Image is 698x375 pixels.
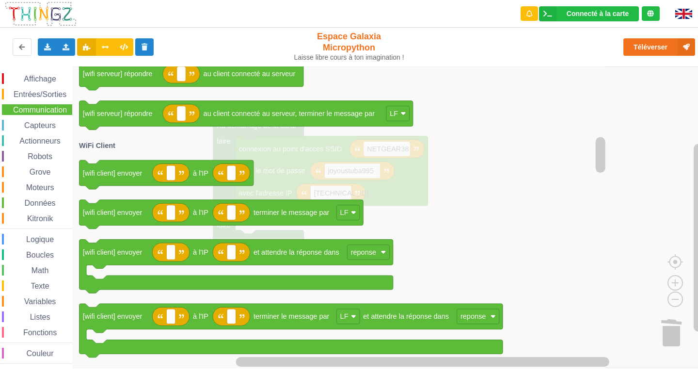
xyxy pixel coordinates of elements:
span: Entrées/Sorties [12,90,68,98]
text: reponse [351,248,376,256]
span: Actionneurs [18,137,62,145]
img: thingz_logo.png [4,1,77,27]
span: Texte [29,282,50,290]
text: [wifi client] envoyer [83,209,143,216]
text: [wifi serveur] répondre [83,70,153,78]
div: Espace Galaxia Micropython [290,31,409,62]
span: Kitronik [26,214,54,223]
text: LF [390,110,398,117]
div: Laisse libre cours à ton imagination ! [290,53,409,62]
text: [wifi serveur] répondre [83,110,153,117]
text: [wifi client] envoyer [83,248,143,256]
text: à l'IP [193,169,208,177]
span: Grove [28,168,52,176]
button: Téléverser [623,38,695,56]
text: terminer le message par [254,312,330,320]
span: Boucles [25,251,55,259]
text: à l'IP [193,209,208,216]
span: Logique [25,235,55,244]
div: Tu es connecté au serveur de création de Thingz [642,6,660,21]
text: terminer le message par [254,209,330,216]
span: Listes [29,313,52,321]
span: Variables [23,297,58,306]
text: à l'IP [193,248,208,256]
text: et attendre la réponse dans [254,248,339,256]
text: WiFi Client [79,142,115,149]
text: à l'IP [193,312,208,320]
div: Ta base fonctionne bien ! [539,6,639,21]
div: Connecté à la carte [567,10,629,17]
text: au client connecté au serveur, terminer le message par [204,110,375,117]
img: gb.png [675,9,692,19]
text: et attendre la réponse dans [363,312,449,320]
span: Math [30,266,50,275]
span: Couleur [25,349,55,358]
text: [wifi client] envoyer [83,312,143,320]
text: reponse [460,312,486,320]
text: LF [340,312,349,320]
span: Fonctions [22,328,58,337]
span: Communication [12,106,68,114]
span: Affichage [22,75,57,83]
span: Robots [26,152,54,161]
text: au client connecté au serveur [204,70,296,78]
span: Moteurs [25,183,56,192]
span: Données [23,199,57,207]
span: Capteurs [23,121,57,130]
text: [wifi client] envoyer [83,169,143,177]
text: LF [340,209,349,216]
